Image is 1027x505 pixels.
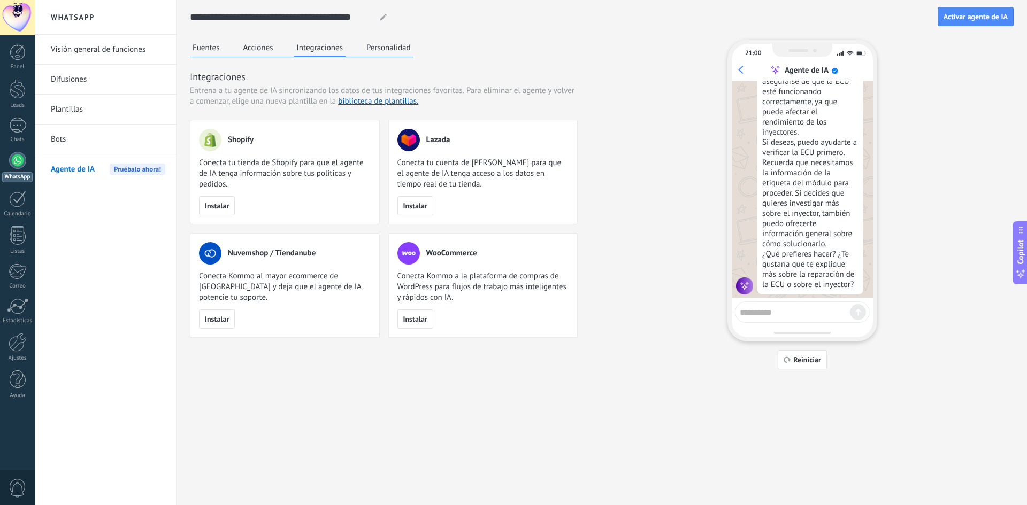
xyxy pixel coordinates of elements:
[51,154,165,184] a: Agente de IAPruébalo ahora!
[736,277,753,294] img: agent icon
[110,164,165,175] span: Pruébalo ahora!
[2,283,33,290] div: Correo
[51,35,165,65] a: Visión general de funciones
[2,392,33,399] div: Ayuda
[199,158,371,190] span: Conecta tu tienda de Shopify para que el agente de IA tenga información sobre tus políticas y ped...
[1015,239,1026,264] span: Copilot
[199,196,235,215] button: Instalar
[190,86,464,96] span: Entrena a tu agente de IA sincronizando los datos de tus integraciones favoritas.
[2,355,33,362] div: Ajustes
[205,315,229,323] span: Instalar
[205,202,229,209] span: Instalar
[2,64,33,71] div: Panel
[228,135,254,145] span: Shopify
[778,350,827,369] button: Reiniciar
[944,13,1008,20] span: Activar agente de IA
[745,49,761,57] div: 21:00
[426,135,450,145] span: Lazada
[426,248,477,259] span: WooCommerce
[364,40,413,56] button: Personalidad
[2,136,33,143] div: Chats
[403,202,427,209] span: Instalar
[190,86,574,106] span: Para eliminar el agente y volver a comenzar, elige una nueva plantilla en la
[403,315,427,323] span: Instalar
[51,154,95,184] span: Agente de IA
[51,95,165,125] a: Plantillas
[793,356,821,363] span: Reiniciar
[2,248,33,255] div: Listas
[2,172,33,182] div: WhatsApp
[199,309,235,329] button: Instalar
[2,317,33,324] div: Estadísticas
[228,248,316,259] span: Nuvemshop / Tiendanube
[35,95,176,125] li: Plantillas
[190,70,578,83] h3: Integraciones
[241,40,276,56] button: Acciones
[294,40,346,57] button: Integraciones
[397,196,433,215] button: Instalar
[785,65,829,75] div: Agente de IA
[397,271,569,303] span: Conecta Kommo a la plataforma de compras de WordPress para flujos de trabajo más inteligentes y r...
[35,154,176,184] li: Agente de IA
[51,65,165,95] a: Difusiones
[2,211,33,217] div: Calendario
[938,7,1014,26] button: Activar agente de IA
[2,102,33,109] div: Leads
[35,65,176,95] li: Difusiones
[190,40,223,56] button: Fuentes
[35,125,176,154] li: Bots
[338,96,418,106] a: biblioteca de plantillas.
[397,309,433,329] button: Instalar
[757,21,863,294] div: Entiendo, si tienes problemas con un inyector, puede ser un tema separado de la ECU. Sin embargo,...
[199,271,371,303] span: Conecta Kommo al mayor ecommerce de [GEOGRAPHIC_DATA] y deja que el agente de IA potencie tu sopo...
[51,125,165,154] a: Bots
[397,158,569,190] span: Conecta tu cuenta de [PERSON_NAME] para que el agente de IA tenga acceso a los datos en tiempo re...
[35,35,176,65] li: Visión general de funciones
